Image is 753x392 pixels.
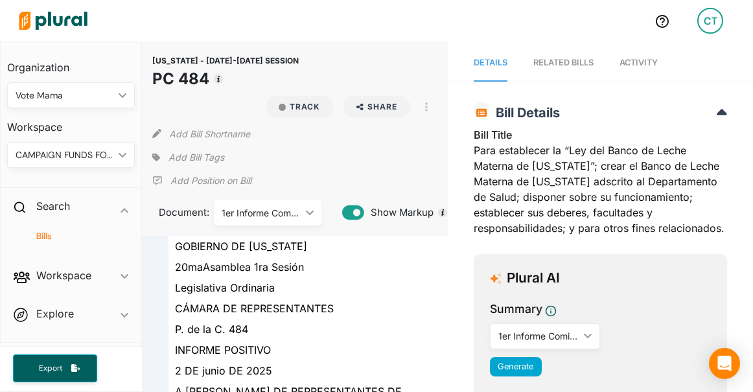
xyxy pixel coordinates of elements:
[437,207,448,218] div: Tooltip anchor
[213,73,224,85] div: Tooltip anchor
[507,270,560,286] h3: Plural AI
[152,148,224,167] div: Add tags
[687,3,734,39] a: CT
[489,105,560,121] span: Bill Details
[709,348,740,379] div: Open Intercom Messenger
[222,206,300,220] div: 1er Informe Comisión rendido con enmiendas ([DATE])
[175,281,275,294] span: Legislativa Ordinaria
[533,45,594,82] a: RELATED BILLS
[175,323,248,336] span: P. de la C. 484
[152,56,299,65] span: [US_STATE] - [DATE]-[DATE] SESSION
[533,56,594,69] div: RELATED BILLS
[620,45,658,82] a: Activity
[152,67,299,91] h1: PC 484
[175,302,334,315] span: CÁMARA DE REPRESENTANTES
[168,151,224,164] span: Add Bill Tags
[170,174,251,187] p: Add Position on Bill
[498,329,579,343] div: 1er Informe Comisión rendido con enmiendas ([DATE])
[36,199,70,213] h2: Search
[175,343,271,356] span: INFORME POSITIVO
[474,45,507,82] a: Details
[474,127,727,244] div: Para establecer la “Ley del Banco de Leche Materna de [US_STATE]”; crear el Banco de Leche Matern...
[20,230,128,242] a: Bills
[490,357,542,376] button: Generate
[175,260,304,273] span: 20maAsamblea 1ra Sesión
[30,363,71,374] span: Export
[364,205,434,220] span: Show Markup
[152,205,198,220] span: Document:
[266,96,333,118] button: Track
[474,127,727,143] h3: Bill Title
[16,89,113,102] div: Vote Mama
[474,58,507,67] span: Details
[175,364,272,377] span: 2 DE junio DE 2025
[13,354,97,382] button: Export
[697,8,723,34] div: CT
[338,96,415,118] button: Share
[7,49,135,77] h3: Organization
[620,58,658,67] span: Activity
[152,171,251,190] div: Add Position Statement
[175,240,307,253] span: GOBIERNO DE [US_STATE]
[490,301,542,317] h3: Summary
[1,343,141,375] h4: Saved
[7,108,135,137] h3: Workspace
[343,96,410,118] button: Share
[169,123,250,144] button: Add Bill Shortname
[498,362,533,371] span: Generate
[36,268,91,282] h2: Workspace
[16,148,113,162] div: CAMPAIGN FUNDS FOR SECURITY EXPENSES
[36,306,74,321] h2: Explore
